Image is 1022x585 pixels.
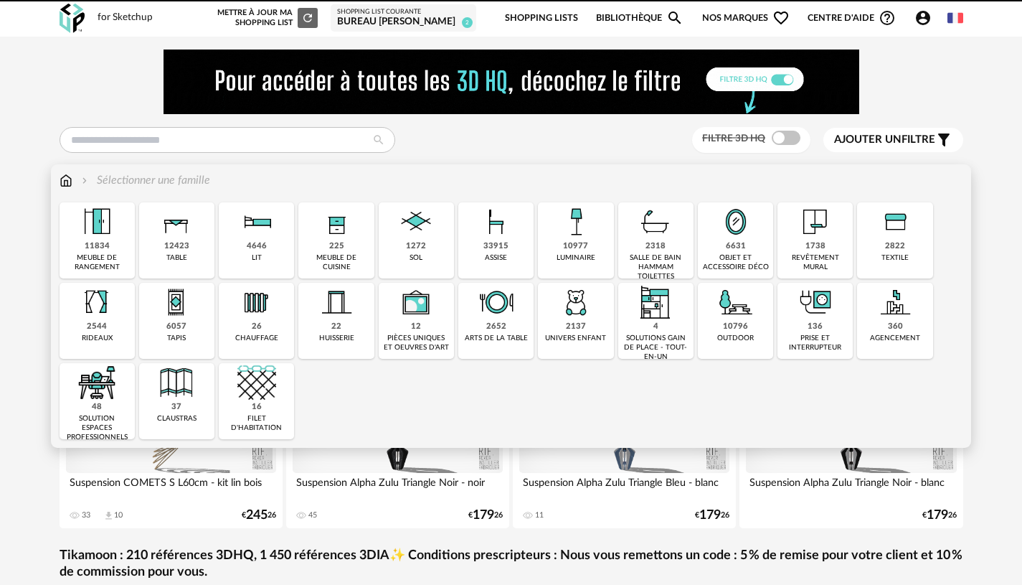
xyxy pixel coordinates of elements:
div: luminaire [557,253,595,263]
div: meuble de rangement [64,253,131,272]
span: Account Circle icon [914,9,932,27]
div: textile [881,253,909,263]
a: BibliothèqueMagnify icon [596,1,683,35]
div: 12423 [164,241,189,252]
div: 33 [82,510,90,520]
span: Filter icon [935,131,952,149]
div: assise [485,253,507,263]
span: Nos marques [702,1,790,35]
img: Papier%20peint.png [796,202,835,241]
div: rideaux [82,334,113,343]
div: 11834 [85,241,110,252]
span: 179 [927,510,948,520]
div: Suspension Alpha Zulu Triangle Noir - blanc [746,473,957,502]
img: Miroir.png [716,202,755,241]
span: Refresh icon [301,14,314,22]
span: 245 [246,510,268,520]
img: Sol.png [397,202,435,241]
span: Magnify icon [666,9,683,27]
div: Suspension Alpha Zulu Triangle Noir - noir [293,473,503,502]
div: Mettre à jour ma Shopping List [214,8,318,28]
div: 16 [252,402,262,413]
img: fr [947,10,963,26]
span: Download icon [103,510,114,521]
div: for Sketchup [98,11,153,24]
img: Salle%20de%20bain.png [636,202,675,241]
div: 2137 [566,322,586,332]
div: 136 [808,322,823,332]
div: 6631 [726,241,746,252]
img: Radiateur.png [237,283,276,322]
span: filtre [834,133,935,147]
div: filet d'habitation [223,414,290,433]
div: 360 [888,322,903,332]
div: 45 [308,510,317,520]
div: € 26 [695,510,729,520]
img: Cloison.png [157,363,196,402]
span: 2 [462,17,473,28]
img: Literie.png [237,202,276,241]
div: sol [410,253,422,263]
img: UniversEnfant.png [557,283,595,322]
a: Shopping Lists [505,1,578,35]
img: Assise.png [477,202,516,241]
div: 6057 [166,322,186,332]
img: ToutEnUn.png [636,283,675,322]
div: solution espaces professionnels [64,414,131,442]
img: svg+xml;base64,PHN2ZyB3aWR0aD0iMTYiIGhlaWdodD0iMTYiIHZpZXdCb3g9IjAgMCAxNiAxNiIgZmlsbD0ibm9uZSIgeG... [79,172,90,189]
img: Luminaire.png [557,202,595,241]
img: UniqueOeuvre.png [397,283,435,322]
img: OXP [60,4,85,33]
div: 1738 [805,241,825,252]
div: tapis [167,334,186,343]
img: svg+xml;base64,PHN2ZyB3aWR0aD0iMTYiIGhlaWdodD0iMTciIHZpZXdCb3g9IjAgMCAxNiAxNyIgZmlsbD0ibm9uZSIgeG... [60,172,72,189]
div: claustras [157,414,197,423]
a: Shopping List courante Bureau [PERSON_NAME] 2 [337,8,470,29]
div: lit [252,253,262,263]
span: Centre d'aideHelp Circle Outline icon [808,9,896,27]
div: solutions gain de place - tout-en-un [623,334,689,362]
div: 4 [653,322,658,332]
div: 225 [329,241,344,252]
div: meuble de cuisine [303,253,369,272]
div: € 26 [922,510,957,520]
div: 33915 [483,241,508,252]
img: filet.png [237,363,276,402]
button: Ajouter unfiltre Filter icon [823,128,963,152]
span: Help Circle Outline icon [879,9,896,27]
img: Table.png [157,202,196,241]
span: Ajouter un [834,134,902,145]
div: 22 [331,322,341,332]
div: revêtement mural [782,253,848,272]
div: Shopping List courante [337,8,470,17]
div: objet et accessoire déco [702,253,769,272]
div: huisserie [319,334,354,343]
div: Sélectionner une famille [79,172,210,189]
span: Filtre 3D HQ [702,134,765,144]
div: arts de la table [465,334,528,343]
div: pièces uniques et oeuvres d'art [383,334,450,352]
span: 179 [473,510,494,520]
img: Textile.png [876,202,914,241]
div: 12 [411,322,421,332]
div: 2544 [87,322,107,332]
div: 37 [171,402,181,413]
div: outdoor [717,334,754,343]
div: 26 [252,322,262,332]
img: Huiserie.png [317,283,356,322]
div: € 26 [242,510,276,520]
div: 2652 [486,322,506,332]
div: univers enfant [545,334,606,343]
div: 1272 [406,241,426,252]
img: Meuble%20de%20rangement.png [77,202,116,241]
span: 179 [699,510,721,520]
div: 4646 [247,241,267,252]
div: Suspension COMETS S L60cm - kit lin bois [66,473,277,502]
span: Account Circle icon [914,9,938,27]
div: agencement [870,334,920,343]
div: table [166,253,187,263]
img: ArtTable.png [477,283,516,322]
div: 11 [535,510,544,520]
img: Outdoor.png [716,283,755,322]
div: prise et interrupteur [782,334,848,352]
